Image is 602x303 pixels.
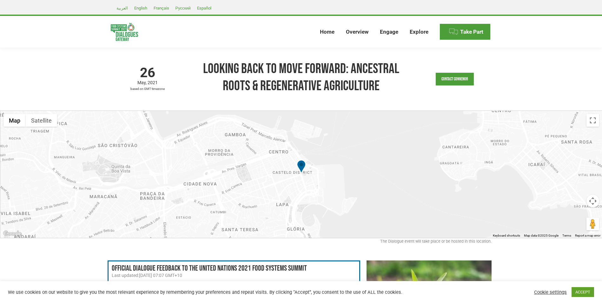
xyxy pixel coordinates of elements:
img: Menu icon [449,27,458,37]
button: Show satellite imagery [26,114,57,127]
a: Français [150,4,172,12]
button: Show street map [3,114,26,127]
button: Map camera controls [586,195,599,207]
span: Overview [346,29,368,35]
a: Terms (opens in new tab) [562,234,571,237]
span: May [137,80,148,85]
span: Русский [175,6,191,10]
span: 2021 [148,80,158,85]
a: Español [194,4,215,12]
span: Explore [410,29,428,35]
button: Toggle fullscreen view [586,114,599,127]
span: Español [197,6,211,10]
div: Last updated: [112,272,356,279]
span: Take Part [460,29,483,35]
h3: Official Dialogue Feedback to the United Nations 2021 Food Systems Summit [112,265,356,272]
a: Contact Convenor [436,73,474,85]
span: Engage [380,29,398,35]
span: Home [320,29,334,35]
a: Report a map error [575,234,600,237]
time: [DATE] 07:07 GMT+10 [139,273,182,278]
span: Français [154,6,169,10]
a: ACCEPT [572,287,594,297]
span: العربية [116,6,128,10]
div: The Dialogue event will take place or be hosted in this location. [111,238,492,248]
span: English [134,6,147,10]
a: Cookie settings [534,289,567,295]
img: Google [2,230,23,238]
button: Keyboard shortcuts [493,233,520,238]
button: Drag Pegman onto the map to open Street View [586,218,599,230]
span: Map data ©2025 Google [524,234,559,237]
a: Русский [172,4,194,12]
span: 26 [111,66,184,79]
span: based on GMT timezone [111,86,184,92]
div: We use cookies on our website to give you the most relevant experience by remembering your prefer... [8,289,418,295]
a: Open this area in Google Maps (opens a new window) [2,230,23,238]
a: العربية [113,4,131,12]
img: Food Systems Summit Dialogues [111,23,138,41]
a: English [131,4,150,12]
h1: Looking Back to Move Forward: Ancestral Roots & Regenerative Agriculture [191,60,412,95]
